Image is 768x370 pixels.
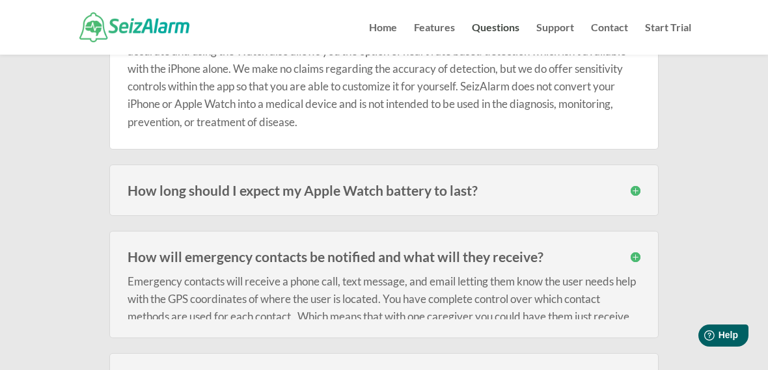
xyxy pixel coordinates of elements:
[369,23,397,55] a: Home
[536,23,574,55] a: Support
[79,12,189,42] img: SeizAlarm
[128,183,640,197] h3: How long should I expect my Apple Watch battery to last?
[128,272,640,343] p: Emergency contacts will receive a phone call, text message, and email letting them know the user ...
[128,250,640,263] h3: How will emergency contacts be notified and what will they receive?
[591,23,628,55] a: Contact
[128,7,640,130] p: Detection is done using either the sensors on the iPhone or the Apple Watch. Using the sensors on...
[652,319,754,356] iframe: Help widget launcher
[414,23,455,55] a: Features
[472,23,519,55] a: Questions
[645,23,691,55] a: Start Trial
